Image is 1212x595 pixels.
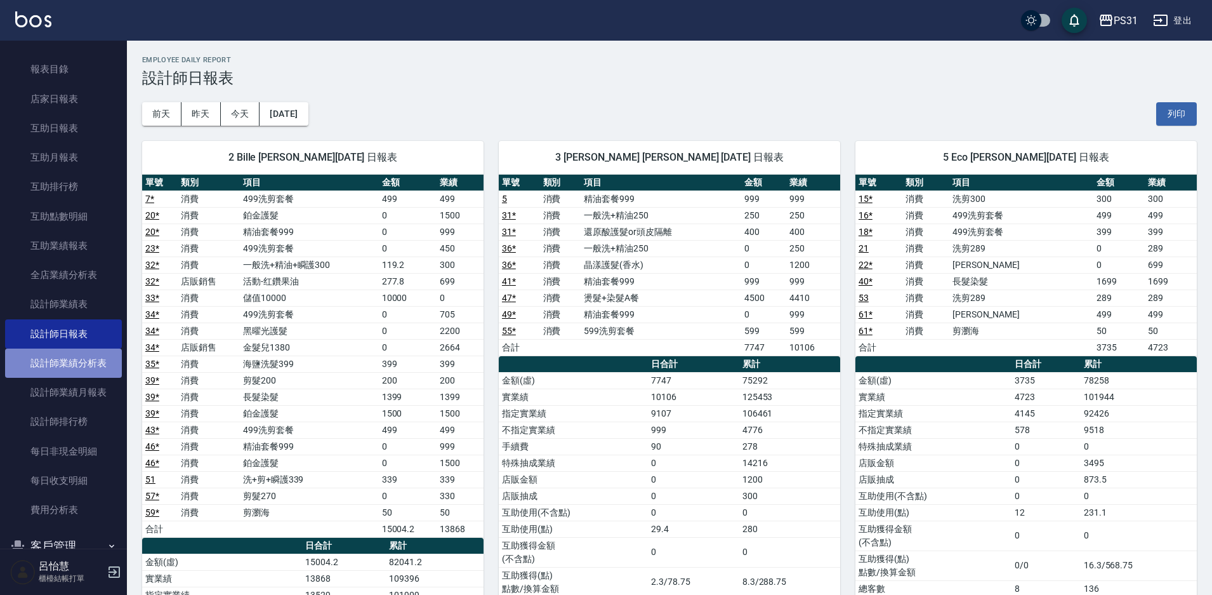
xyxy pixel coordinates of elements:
[5,407,122,436] a: 設計師排行榜
[5,437,122,466] a: 每日非現金明細
[240,455,379,471] td: 鉑金護髮
[581,323,741,339] td: 599洗剪套餐
[142,56,1197,64] h2: Employee Daily Report
[379,323,437,339] td: 0
[437,372,484,389] td: 200
[178,372,240,389] td: 消費
[142,102,181,126] button: 前天
[1093,257,1145,273] td: 0
[1145,306,1197,323] td: 499
[1093,224,1145,240] td: 399
[786,240,840,257] td: 250
[379,389,437,405] td: 1399
[379,372,437,389] td: 200
[855,405,1011,422] td: 指定實業績
[902,207,949,224] td: 消費
[379,306,437,323] td: 0
[739,372,840,389] td: 75292
[540,224,581,240] td: 消費
[786,339,840,356] td: 10106
[1062,8,1087,33] button: save
[437,339,484,356] td: 2664
[240,273,379,290] td: 活動-红鑽果油
[437,290,484,306] td: 0
[240,504,379,521] td: 剪瀏海
[379,339,437,356] td: 0
[240,389,379,405] td: 長髮染髮
[1011,551,1081,580] td: 0/0
[437,240,484,257] td: 450
[949,290,1093,306] td: 洗剪289
[240,323,379,339] td: 黑曜光護髮
[437,455,484,471] td: 1500
[1145,339,1197,356] td: 4723
[902,323,949,339] td: 消費
[855,372,1011,389] td: 金額(虛)
[178,389,240,405] td: 消費
[739,356,840,373] th: 累計
[499,521,648,537] td: 互助使用(點)
[741,257,786,273] td: 0
[260,102,308,126] button: [DATE]
[221,102,260,126] button: 今天
[178,175,240,191] th: 類別
[581,175,741,191] th: 項目
[741,191,786,207] td: 999
[648,372,739,389] td: 7747
[1011,488,1081,504] td: 0
[379,455,437,471] td: 0
[5,231,122,260] a: 互助業績報表
[1148,9,1197,32] button: 登出
[437,207,484,224] td: 1500
[949,273,1093,290] td: 長髮染髮
[1145,273,1197,290] td: 1699
[386,538,484,554] th: 累計
[142,175,484,538] table: a dense table
[178,323,240,339] td: 消費
[5,530,122,563] button: 客戶管理
[10,559,36,585] img: Person
[437,175,484,191] th: 業績
[379,290,437,306] td: 10000
[437,405,484,422] td: 1500
[1093,273,1145,290] td: 1699
[739,389,840,405] td: 125453
[240,405,379,422] td: 鉑金護髮
[1081,488,1197,504] td: 0
[902,191,949,207] td: 消費
[739,455,840,471] td: 14216
[786,191,840,207] td: 999
[379,240,437,257] td: 0
[240,290,379,306] td: 儲值10000
[855,339,902,356] td: 合計
[648,521,739,537] td: 29.4
[499,438,648,455] td: 手續費
[5,466,122,495] a: 每日收支明細
[379,273,437,290] td: 277.8
[178,339,240,356] td: 店販銷售
[741,207,786,224] td: 250
[741,224,786,240] td: 400
[1011,372,1081,389] td: 3735
[855,438,1011,455] td: 特殊抽成業績
[5,55,122,84] a: 報表目錄
[178,504,240,521] td: 消費
[5,260,122,290] a: 全店業績分析表
[1081,471,1197,488] td: 873.5
[240,207,379,224] td: 鉑金護髮
[437,273,484,290] td: 699
[379,257,437,273] td: 119.2
[437,422,484,438] td: 499
[949,224,1093,240] td: 499洗剪套餐
[1156,102,1197,126] button: 列印
[855,504,1011,521] td: 互助使用(點)
[648,488,739,504] td: 0
[1093,323,1145,339] td: 50
[741,290,786,306] td: 4500
[499,175,840,356] table: a dense table
[437,191,484,207] td: 499
[240,339,379,356] td: 金髮兒1380
[1011,438,1081,455] td: 0
[902,273,949,290] td: 消費
[178,273,240,290] td: 店販銷售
